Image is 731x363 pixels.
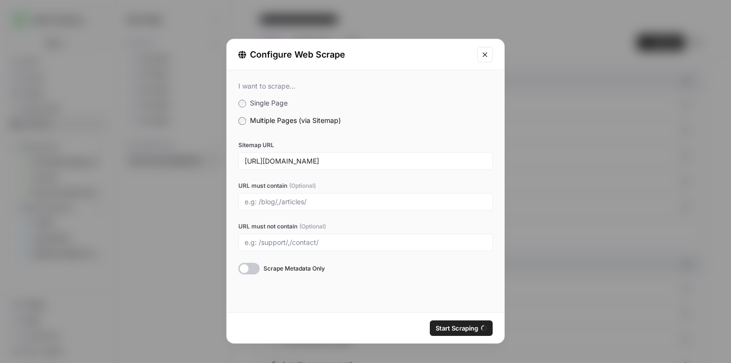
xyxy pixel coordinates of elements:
label: URL must not contain [238,222,493,231]
span: (Optional) [289,181,316,190]
button: Close modal [477,47,493,62]
input: Single Page [238,100,246,107]
input: e.g: https://www.example.com/sitemap.xml [245,157,486,166]
input: Multiple Pages (via Sitemap) [238,117,246,125]
div: Configure Web Scrape [238,48,471,61]
input: e.g: /blog/,/articles/ [245,197,486,206]
div: I want to scrape... [238,82,493,91]
label: Sitemap URL [238,141,493,150]
button: Start Scraping [430,320,493,336]
span: Start Scraping [436,323,478,333]
span: Single Page [250,99,288,107]
label: URL must contain [238,181,493,190]
span: Scrape Metadata Only [263,264,325,273]
span: (Optional) [299,222,326,231]
input: e.g: /support/,/contact/ [245,238,486,247]
span: Multiple Pages (via Sitemap) [250,116,341,124]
